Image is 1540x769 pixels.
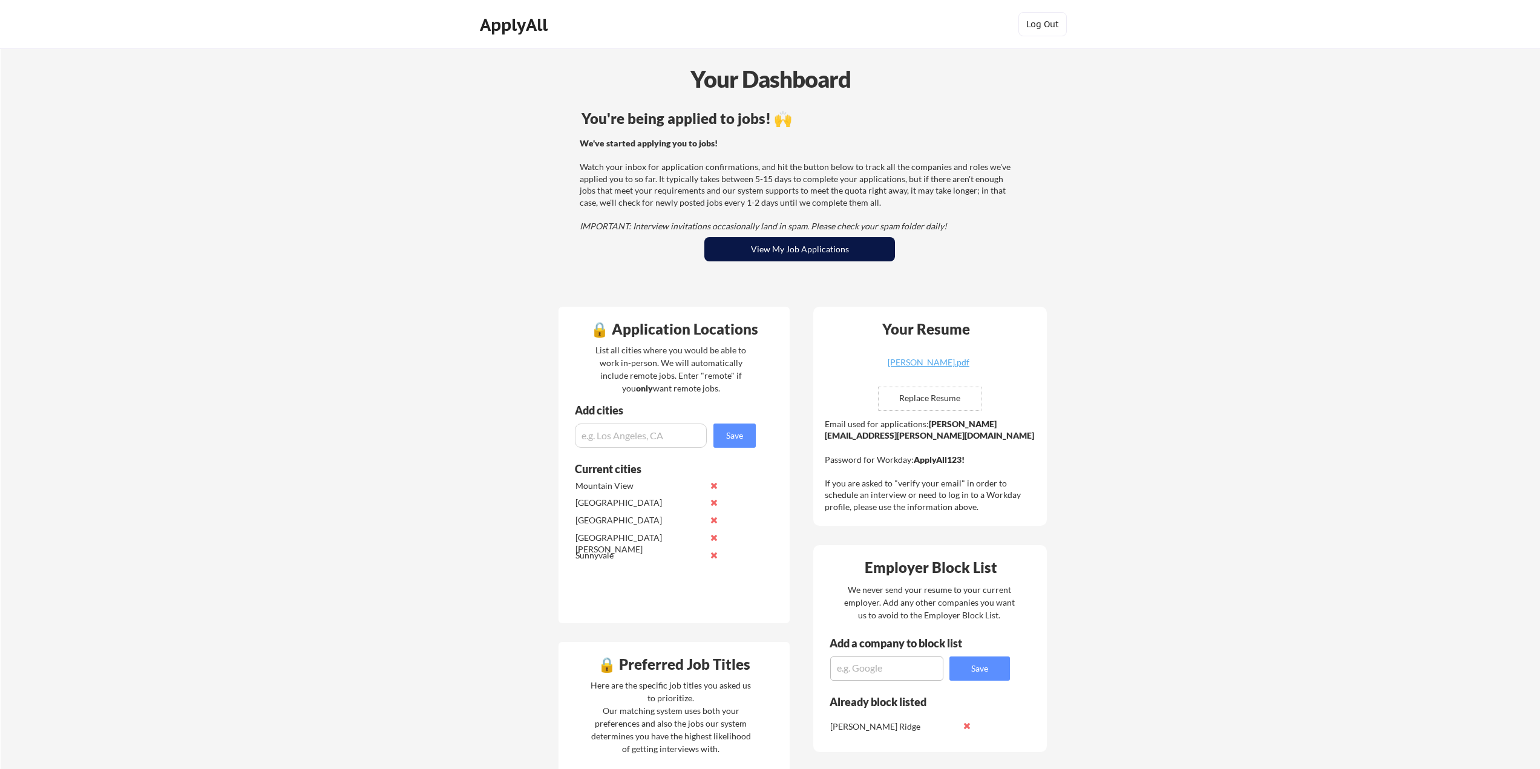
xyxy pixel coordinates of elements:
[575,549,703,561] div: Sunnyvale
[588,344,754,394] div: List all cities where you would be able to work in-person. We will automatically include remote j...
[580,221,947,231] em: IMPORTANT: Interview invitations occasionally land in spam. Please check your spam folder daily!
[588,679,754,755] div: Here are the specific job titles you asked us to prioritize. Our matching system uses both your p...
[856,358,1000,367] div: [PERSON_NAME].pdf
[949,656,1010,681] button: Save
[480,15,551,35] div: ApplyAll
[830,696,994,707] div: Already block listed
[856,358,1000,377] a: [PERSON_NAME].pdf
[575,405,759,416] div: Add cities
[866,322,986,336] div: Your Resume
[575,514,703,526] div: [GEOGRAPHIC_DATA]
[818,560,1043,575] div: Employer Block List
[575,497,703,509] div: [GEOGRAPHIC_DATA]
[704,237,895,261] button: View My Job Applications
[843,583,1015,621] div: We never send your resume to your current employer. Add any other companies you want us to avoid ...
[830,638,981,649] div: Add a company to block list
[1,62,1540,96] div: Your Dashboard
[582,111,1018,126] div: You're being applied to jobs! 🙌
[562,322,787,336] div: 🔒 Application Locations
[825,418,1038,513] div: Email used for applications: Password for Workday: If you are asked to "verify your email" in ord...
[575,532,703,555] div: [GEOGRAPHIC_DATA][PERSON_NAME]
[575,463,742,474] div: Current cities
[575,424,707,448] input: e.g. Los Angeles, CA
[825,419,1034,441] strong: [PERSON_NAME][EMAIL_ADDRESS][PERSON_NAME][DOMAIN_NAME]
[914,454,965,465] strong: ApplyAll123!
[575,480,703,492] div: Mountain View
[580,138,718,148] strong: We've started applying you to jobs!
[1018,12,1067,36] button: Log Out
[580,137,1016,232] div: Watch your inbox for application confirmations, and hit the button below to track all the compani...
[830,721,958,733] div: [PERSON_NAME] Ridge
[713,424,756,448] button: Save
[636,383,653,393] strong: only
[562,657,787,672] div: 🔒 Preferred Job Titles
